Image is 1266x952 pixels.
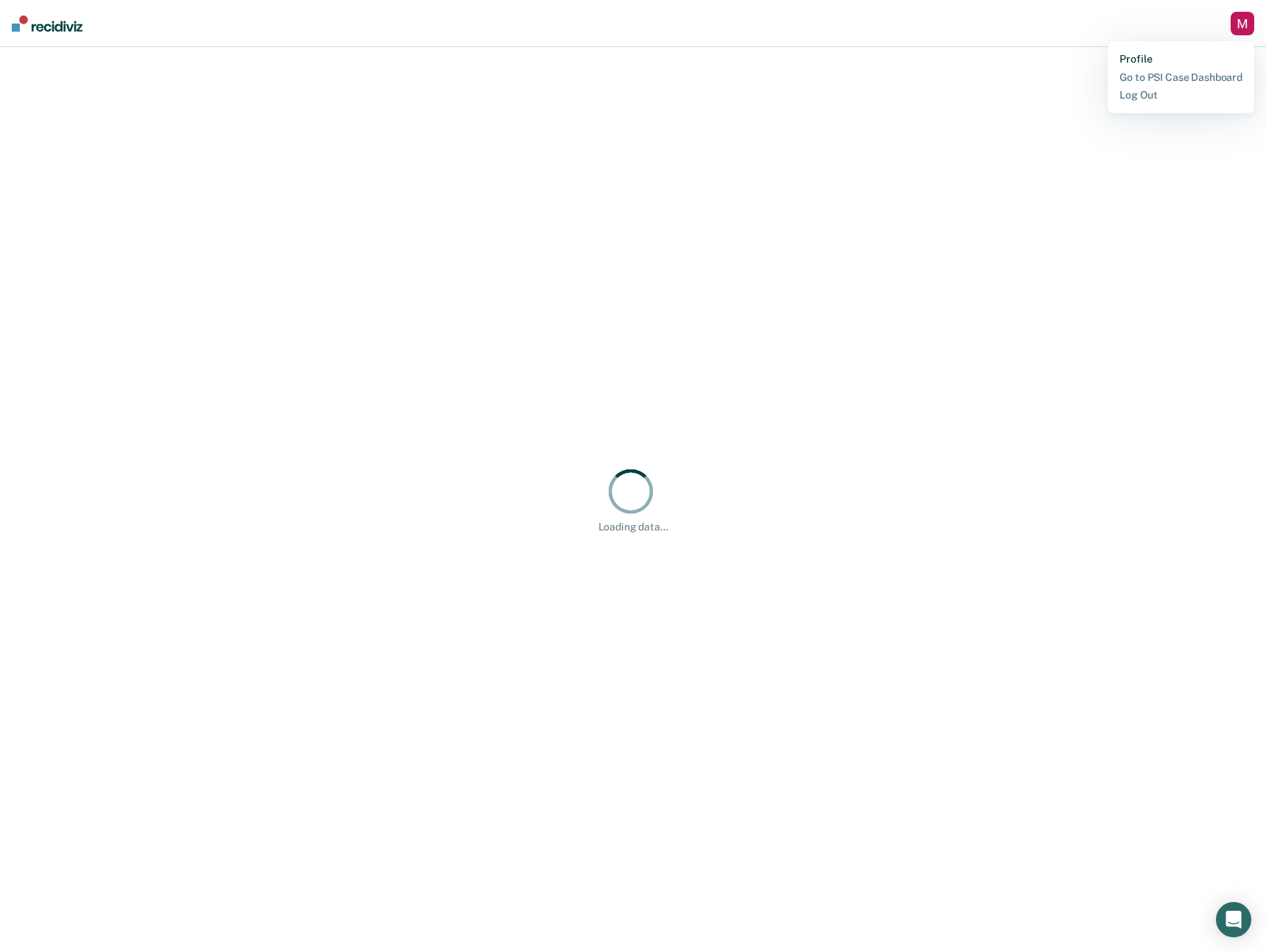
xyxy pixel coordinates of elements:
[1120,53,1242,65] a: Profile
[1120,89,1242,102] a: Log Out
[598,521,668,533] div: Loading data...
[12,15,82,32] img: Recidiviz
[1216,902,1251,937] div: Open Intercom Messenger
[1120,71,1242,84] a: Go to PSI Case Dashboard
